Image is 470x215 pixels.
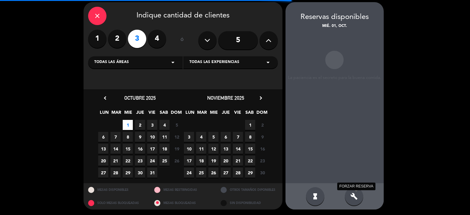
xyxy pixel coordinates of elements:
div: OTROS TAMAÑOS DIPONIBLES [216,183,282,196]
i: arrow_drop_down [264,59,272,66]
span: 3 [184,132,194,142]
span: 8 [245,132,255,142]
span: 2 [257,120,267,130]
span: noviembre 2025 [207,95,244,101]
i: close [94,12,101,20]
span: 14 [110,144,121,154]
span: LUN [185,109,195,119]
span: 22 [123,156,133,166]
span: 10 [147,132,157,142]
div: ó [172,30,192,51]
span: LUN [99,109,109,119]
span: 1 [245,120,255,130]
span: 24 [184,168,194,178]
span: 10 [184,144,194,154]
span: VIE [147,109,157,119]
span: 14 [233,144,243,154]
span: 20 [221,156,231,166]
span: MAR [111,109,121,119]
div: La paciencia es el secreto para la buena comida. [285,75,384,80]
span: 12 [208,144,218,154]
span: 21 [233,156,243,166]
span: 9 [257,132,267,142]
div: FORZAR RESERVA [337,183,375,190]
span: 4 [196,132,206,142]
span: JUE [221,109,231,119]
span: 27 [98,168,108,178]
span: 23 [135,156,145,166]
span: 24 [147,156,157,166]
span: DOM [171,109,181,119]
label: 4 [148,30,166,48]
span: 18 [196,156,206,166]
span: 25 [159,156,170,166]
span: 19 [208,156,218,166]
span: 22 [245,156,255,166]
span: 1 [123,120,133,130]
span: 20 [98,156,108,166]
i: chevron_right [258,95,264,101]
div: MESAS RESTRINGIDAS [150,183,216,196]
span: 5 [208,132,218,142]
span: 15 [123,144,133,154]
span: 28 [110,168,121,178]
span: SAB [244,109,255,119]
span: octubre 2025 [124,95,156,101]
div: Indique cantidad de clientes [88,7,278,25]
span: 13 [221,144,231,154]
span: 18 [159,144,170,154]
span: 4 [159,120,170,130]
span: JUE [135,109,145,119]
span: 31 [147,168,157,178]
span: 28 [233,168,243,178]
span: 13 [98,144,108,154]
span: 26 [208,168,218,178]
i: chevron_left [102,95,108,101]
div: MESAS DISPONIBLES [84,183,150,196]
span: 29 [123,168,133,178]
span: 23 [257,156,267,166]
span: 17 [147,144,157,154]
span: 27 [221,168,231,178]
span: 7 [233,132,243,142]
span: 11 [159,132,170,142]
span: MIE [123,109,133,119]
div: MESAS BLOQUEADAS [150,196,216,209]
i: arrow_drop_down [169,59,177,66]
span: 9 [135,132,145,142]
span: 16 [135,144,145,154]
span: 21 [110,156,121,166]
span: 25 [196,168,206,178]
span: 6 [221,132,231,142]
span: 19 [172,144,182,154]
span: 29 [245,168,255,178]
span: VIE [233,109,243,119]
div: SOLO MESAS BLOQUEADAS [84,196,150,209]
span: 3 [147,120,157,130]
span: Todas las experiencias [189,59,239,65]
span: 26 [172,156,182,166]
label: 3 [128,30,146,48]
span: DOM [256,109,267,119]
span: MIE [209,109,219,119]
span: SAB [159,109,169,119]
span: 2 [135,120,145,130]
span: MAR [197,109,207,119]
span: 7 [110,132,121,142]
span: 5 [172,120,182,130]
span: 11 [196,144,206,154]
label: 1 [88,30,106,48]
span: 15 [245,144,255,154]
span: Todas las áreas [94,59,129,65]
span: 16 [257,144,267,154]
i: hourglass_full [311,193,319,200]
label: 2 [108,30,126,48]
span: 6 [98,132,108,142]
span: 30 [135,168,145,178]
i: build [350,193,358,200]
span: 17 [184,156,194,166]
div: Reservas disponibles [285,11,384,23]
div: SIN DISPONIBILIDAD [216,196,282,209]
span: 12 [172,132,182,142]
span: 30 [257,168,267,178]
